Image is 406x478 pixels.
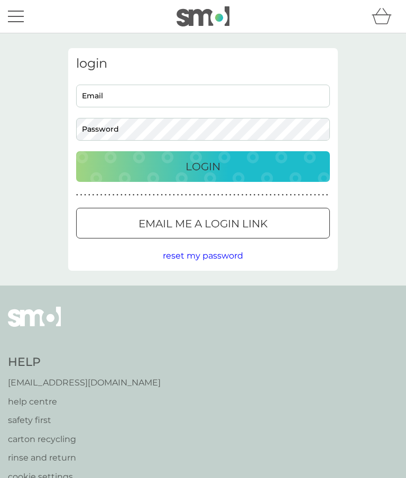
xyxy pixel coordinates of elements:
[372,6,398,27] div: basket
[136,192,139,198] p: ●
[8,354,161,371] h4: Help
[177,6,229,26] img: smol
[185,192,187,198] p: ●
[242,192,244,198] p: ●
[153,192,155,198] p: ●
[169,192,171,198] p: ●
[133,192,135,198] p: ●
[163,251,243,261] span: reset my password
[306,192,308,198] p: ●
[197,192,199,198] p: ●
[157,192,159,198] p: ●
[257,192,260,198] p: ●
[177,192,179,198] p: ●
[8,307,61,343] img: smol
[145,192,147,198] p: ●
[88,192,90,198] p: ●
[84,192,86,198] p: ●
[286,192,288,198] p: ●
[222,192,224,198] p: ●
[173,192,175,198] p: ●
[270,192,272,198] p: ●
[225,192,227,198] p: ●
[186,158,220,175] p: Login
[80,192,82,198] p: ●
[298,192,300,198] p: ●
[165,192,167,198] p: ●
[282,192,284,198] p: ●
[93,192,95,198] p: ●
[100,192,103,198] p: ●
[217,192,219,198] p: ●
[149,192,151,198] p: ●
[274,192,276,198] p: ●
[139,215,267,232] p: Email me a login link
[237,192,239,198] p: ●
[326,192,328,198] p: ●
[8,451,161,465] a: rinse and return
[76,208,330,238] button: Email me a login link
[193,192,195,198] p: ●
[8,413,161,427] a: safety first
[314,192,316,198] p: ●
[76,56,330,71] h3: login
[181,192,183,198] p: ●
[205,192,207,198] p: ●
[250,192,252,198] p: ●
[278,192,280,198] p: ●
[290,192,292,198] p: ●
[245,192,247,198] p: ●
[262,192,264,198] p: ●
[310,192,312,198] p: ●
[201,192,203,198] p: ●
[294,192,296,198] p: ●
[318,192,320,198] p: ●
[8,376,161,390] a: [EMAIL_ADDRESS][DOMAIN_NAME]
[141,192,143,198] p: ●
[322,192,324,198] p: ●
[8,433,161,446] a: carton recycling
[229,192,232,198] p: ●
[128,192,131,198] p: ●
[163,249,243,263] button: reset my password
[213,192,215,198] p: ●
[8,395,161,409] a: help centre
[121,192,123,198] p: ●
[8,6,24,26] button: menu
[113,192,115,198] p: ●
[233,192,235,198] p: ●
[265,192,267,198] p: ●
[108,192,110,198] p: ●
[161,192,163,198] p: ●
[104,192,106,198] p: ●
[254,192,256,198] p: ●
[209,192,211,198] p: ●
[116,192,118,198] p: ●
[76,192,78,198] p: ●
[76,151,330,182] button: Login
[96,192,98,198] p: ●
[189,192,191,198] p: ●
[125,192,127,198] p: ●
[302,192,304,198] p: ●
